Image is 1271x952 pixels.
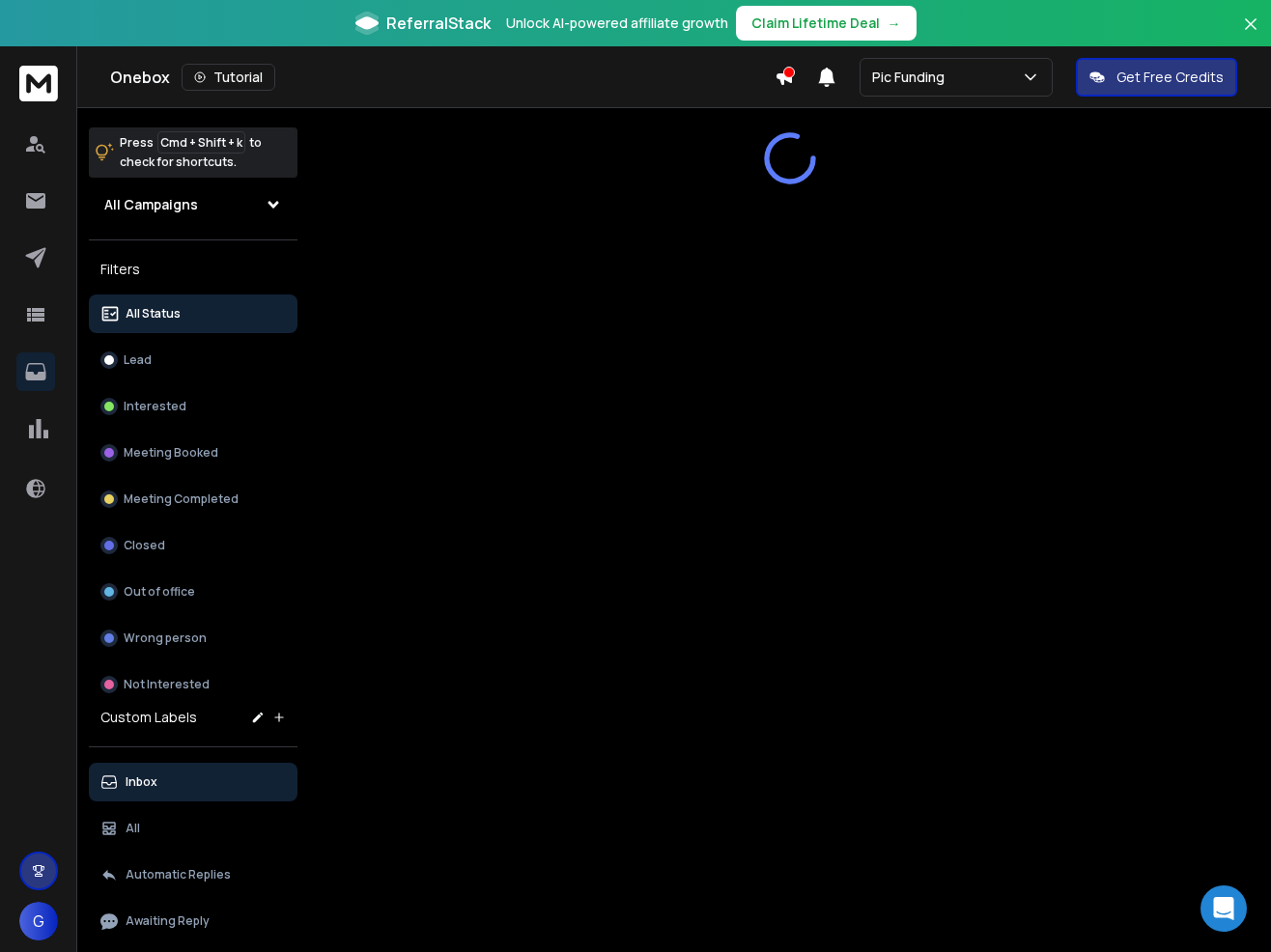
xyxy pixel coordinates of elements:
p: Interested [124,399,186,414]
button: Automatic Replies [89,855,297,894]
button: Get Free Credits [1076,58,1237,97]
p: Wrong person [124,630,207,646]
p: Closed [124,538,165,553]
p: Get Free Credits [1116,68,1224,87]
p: Lead [124,352,152,368]
p: Automatic Replies [126,867,231,882]
button: Lead [89,341,297,379]
button: Tutorial [182,64,275,91]
button: Wrong person [89,619,297,658]
p: Unlock AI-powered affiliate growth [506,14,728,33]
button: Closed [89,526,297,565]
button: Meeting Completed [89,480,297,518]
button: Inbox [89,763,297,801]
button: G [19,902,58,940]
span: ReferralStack [386,12,491,35]
p: Awaiting Reply [126,913,210,929]
button: Claim Lifetime Deal→ [736,6,917,41]
p: All Status [126,306,181,322]
p: Not Interested [124,677,210,692]
button: Interested [89,387,297,426]
p: Meeting Completed [124,491,239,507]
h3: Filters [89,256,297,283]
p: Press to check for shortcuts. [120,133,262,172]
button: Not Interested [89,665,297,704]
h3: Custom Labels [100,708,197,727]
span: → [888,14,901,33]
div: Open Intercom Messenger [1200,885,1247,932]
p: Meeting Booked [124,445,218,461]
button: All Status [89,294,297,333]
button: Out of office [89,573,297,611]
p: Out of office [124,584,195,600]
p: Pic Funding [872,68,952,87]
div: Onebox [110,64,775,91]
h1: All Campaigns [104,195,198,214]
p: All [126,821,140,836]
button: Awaiting Reply [89,902,297,940]
button: All Campaigns [89,185,297,224]
p: Inbox [126,774,157,790]
button: Meeting Booked [89,434,297,472]
span: Cmd + Shift + k [157,131,245,154]
button: Close banner [1238,12,1263,58]
button: All [89,809,297,848]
